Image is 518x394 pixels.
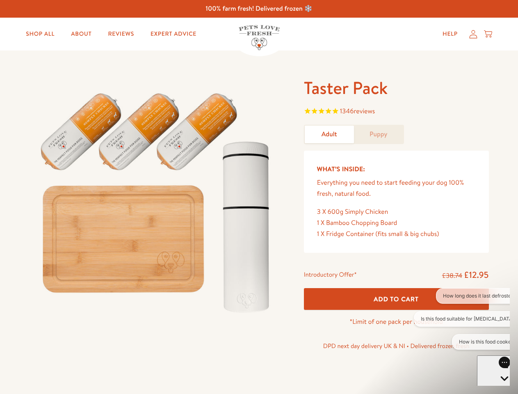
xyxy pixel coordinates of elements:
[477,355,510,386] iframe: Gorgias live chat messenger
[464,269,489,281] span: £12.95
[317,218,397,227] span: 1 X Bamboo Chopping Board
[304,106,489,118] span: Rated 4.8 out of 5 stars 1346 reviews
[4,23,114,39] button: Is this food suitable for [MEDICAL_DATA]?
[317,177,476,199] p: Everything you need to start feeding your dog 100% fresh, natural food.
[354,126,403,143] a: Puppy
[144,26,203,42] a: Expert Advice
[374,295,419,303] span: Add To Cart
[410,288,510,357] iframe: Gorgias live chat conversation starters
[304,288,489,310] button: Add To Cart
[30,77,284,321] img: Taster Pack - Adult
[304,77,489,99] h1: Taster Pack
[19,26,61,42] a: Shop All
[42,46,114,62] button: How is this food cooked?
[304,341,489,351] p: DPD next day delivery UK & NI • Delivered frozen fresh
[317,164,476,174] h5: What’s Inside:
[442,271,462,280] s: £38.74
[101,26,140,42] a: Reviews
[305,126,354,143] a: Adult
[304,316,489,328] p: *Limit of one pack per household
[317,206,476,218] div: 3 X 600g Simply Chicken
[340,107,375,116] span: 1346 reviews
[436,26,464,42] a: Help
[239,25,280,50] img: Pets Love Fresh
[354,107,375,116] span: reviews
[317,229,476,240] div: 1 X Fridge Container (fits small & big chubs)
[64,26,98,42] a: About
[304,269,357,282] div: Introductory Offer*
